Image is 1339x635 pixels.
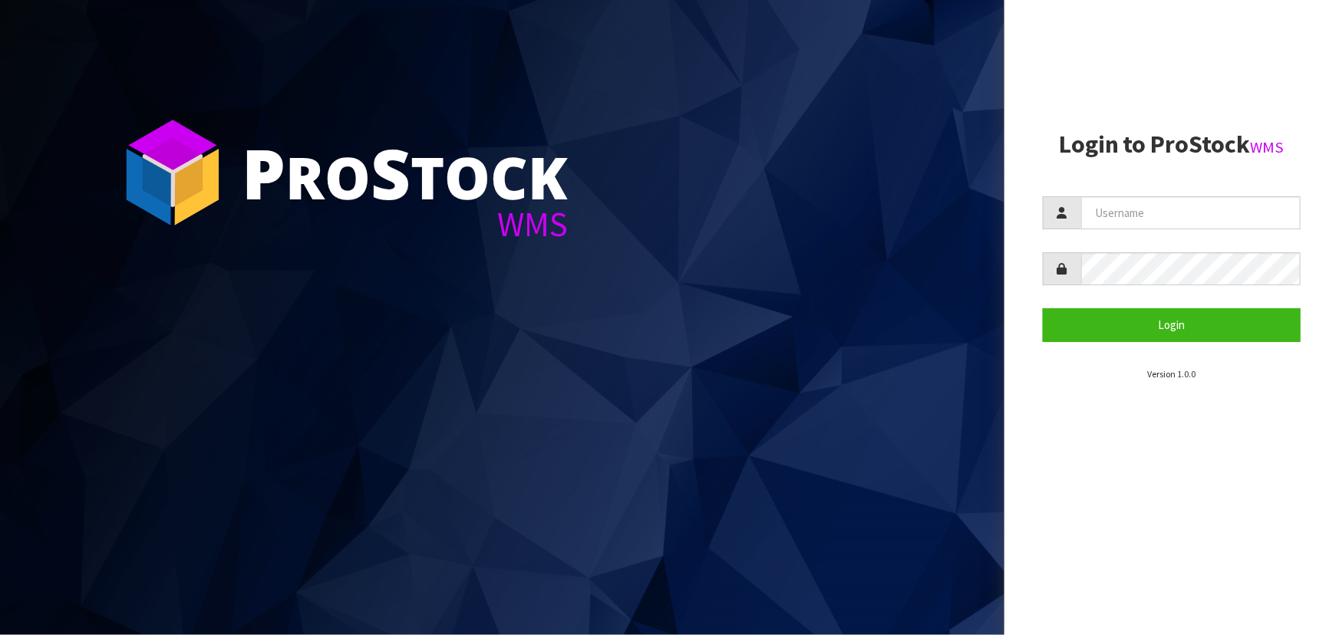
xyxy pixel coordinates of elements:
span: P [242,126,285,219]
button: Login [1043,308,1301,341]
div: WMS [242,207,568,242]
small: Version 1.0.0 [1147,368,1196,380]
small: WMS [1251,137,1285,157]
h2: Login to ProStock [1043,131,1301,158]
div: ro tock [242,138,568,207]
input: Username [1081,196,1301,229]
img: ProStock Cube [115,115,230,230]
span: S [371,126,411,219]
